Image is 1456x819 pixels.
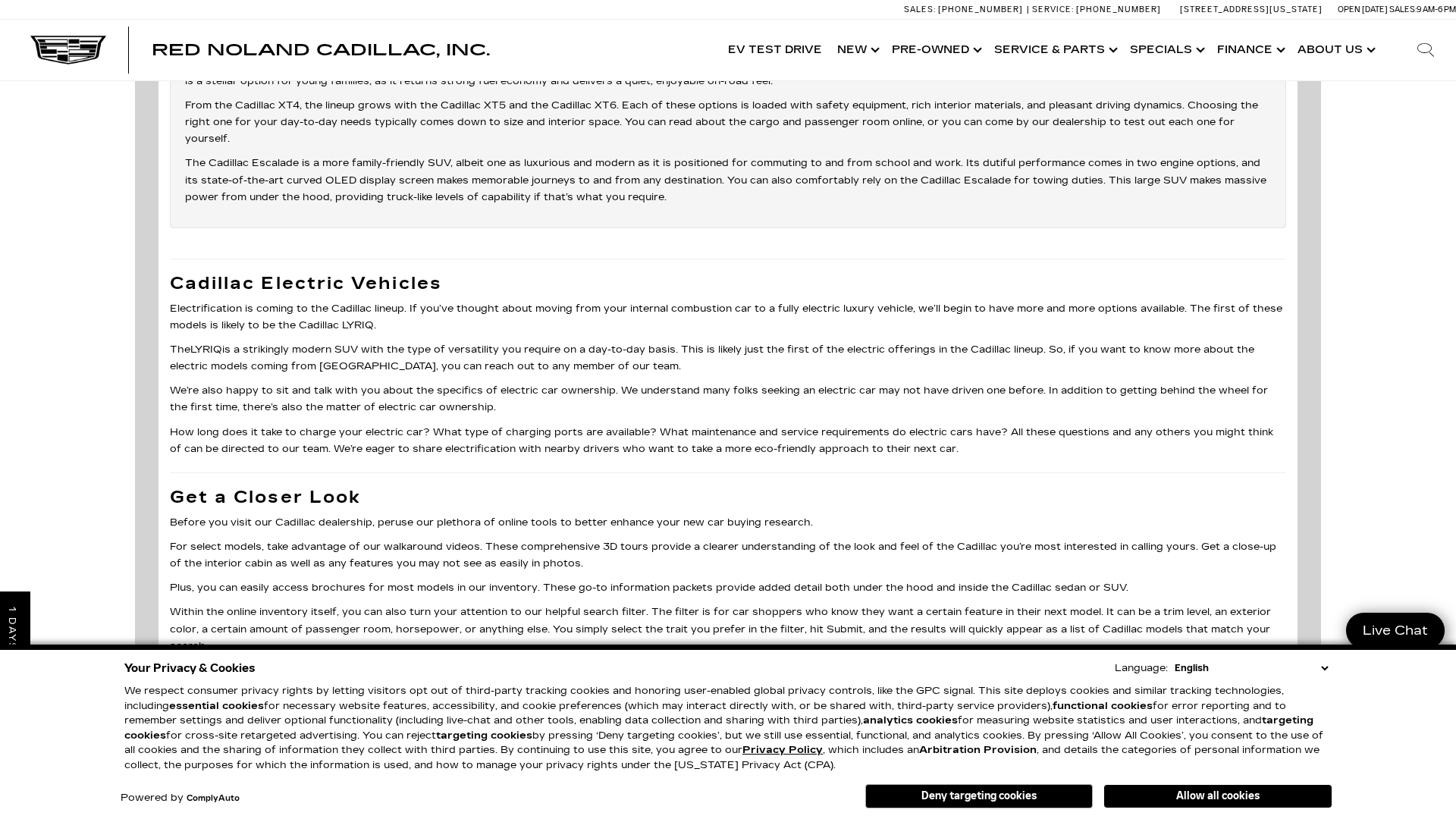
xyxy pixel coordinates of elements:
p: From the Cadillac XT4, the lineup grows with the Cadillac XT5 and the Cadillac XT6. Each of these... [185,97,1271,147]
span: Your Privacy & Cookies [124,657,256,679]
strong: targeting cookies [124,714,1313,742]
p: The Cadillac Escalade is a more family-friendly SUV, albeit one as luxurious and modern as it is ... [185,155,1271,205]
span: Sales: [904,5,936,14]
button: Deny targeting cookies [865,784,1093,808]
p: For select models, take advantage of our walkaround videos. These comprehensive 3D tours provide ... [170,538,1286,572]
strong: functional cookies [1053,700,1153,712]
a: Specials [1122,20,1210,80]
a: EV Test Drive [720,20,830,80]
strong: analytics cookies [863,714,958,726]
p: We respect consumer privacy rights by letting visitors opt out of third-party tracking cookies an... [124,684,1332,773]
p: Electrification is coming to the Cadillac lineup. If you’ve thought about moving from your intern... [170,300,1286,334]
p: Plus, you can easily access brochures for most models in our inventory. These go-to information p... [170,579,1286,596]
strong: targeting cookies [436,730,532,742]
a: Live Chat [1346,613,1445,648]
p: Within the online inventory itself, you can also turn your attention to our helpful search filter... [170,604,1286,654]
strong: Arbitration Provision [919,744,1037,756]
span: 9 AM-6 PM [1417,5,1456,14]
a: New [830,20,884,80]
span: Live Chat [1355,622,1436,639]
img: Cadillac Dark Logo with Cadillac White Text [30,36,106,64]
a: Red Noland Cadillac, Inc. [152,42,490,58]
a: LYRIQ [190,344,222,356]
button: Allow all cookies [1104,785,1332,808]
div: Search [1395,20,1456,80]
a: About Us [1290,20,1380,80]
a: [STREET_ADDRESS][US_STATE] [1180,5,1323,14]
strong: Get a Closer Look [170,487,361,507]
strong: essential cookies [169,700,264,712]
p: Before you visit our Cadillac dealership, peruse our plethora of online tools to better enhance y... [170,514,1286,531]
span: Sales: [1389,5,1417,14]
a: Pre-Owned [884,20,987,80]
u: Privacy Policy [742,744,823,756]
a: ComplyAuto [187,794,240,803]
span: [PHONE_NUMBER] [938,5,1023,14]
p: We’re also happy to sit and talk with you about the specifics of electric car ownership. We under... [170,382,1286,416]
a: Finance [1210,20,1290,80]
a: Service: [PHONE_NUMBER] [1027,5,1165,14]
span: Open [DATE] [1338,5,1388,14]
span: Red Noland Cadillac, Inc. [152,41,490,59]
a: Service & Parts [987,20,1122,80]
p: The is a strikingly modern SUV with the type of versatility you require on a day-to-day basis. Th... [170,341,1286,375]
strong: Cadillac Electric Vehicles [170,273,442,293]
p: How long does it take to charge your electric car? What type of charging ports are available? Wha... [170,424,1286,457]
a: Sales: [PHONE_NUMBER] [904,5,1027,14]
span: Service: [1032,5,1074,14]
span: [PHONE_NUMBER] [1076,5,1161,14]
select: Language Select [1171,661,1332,676]
div: Language: [1115,664,1168,673]
div: Powered by [121,793,240,803]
